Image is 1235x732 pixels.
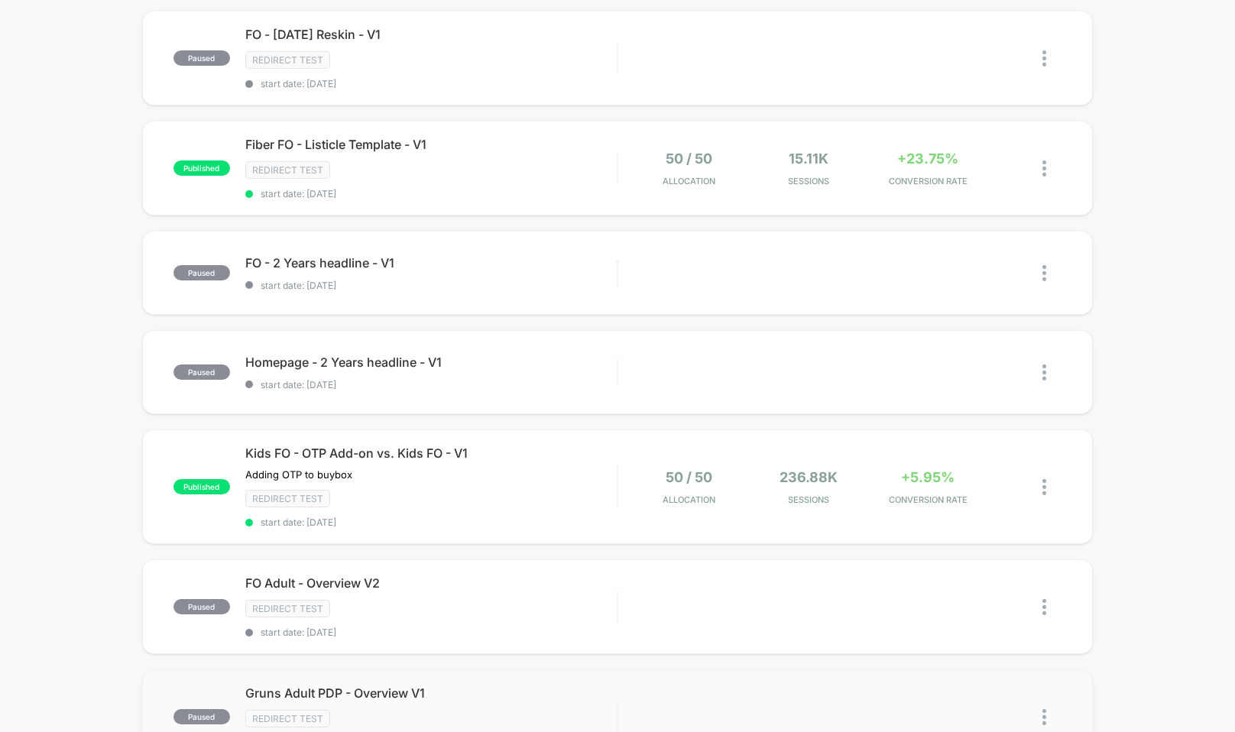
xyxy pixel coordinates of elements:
[1042,709,1046,725] img: close
[1042,599,1046,615] img: close
[173,709,230,724] span: paused
[173,160,230,176] span: published
[173,599,230,614] span: paused
[173,364,230,380] span: paused
[666,151,712,167] span: 50 / 50
[245,445,617,461] span: Kids FO - OTP Add-on vs. Kids FO - V1
[245,710,330,727] span: Redirect Test
[245,255,617,270] span: FO - 2 Years headline - V1
[245,280,617,291] span: start date: [DATE]
[245,51,330,69] span: Redirect Test
[245,379,617,390] span: start date: [DATE]
[245,355,617,370] span: Homepage - 2 Years headline - V1
[245,468,352,481] span: Adding OTP to buybox
[663,176,715,186] span: Allocation
[245,517,617,528] span: start date: [DATE]
[753,176,864,186] span: Sessions
[1042,479,1046,495] img: close
[245,188,617,199] span: start date: [DATE]
[245,600,330,617] span: Redirect Test
[753,494,864,505] span: Sessions
[173,479,230,494] span: published
[173,265,230,280] span: paused
[245,490,330,507] span: Redirect Test
[872,494,984,505] span: CONVERSION RATE
[780,469,838,485] span: 236.88k
[245,27,617,42] span: FO - [DATE] Reskin - V1
[245,137,617,152] span: Fiber FO - Listicle Template - V1
[245,685,617,701] span: Gruns Adult PDP - Overview V1
[245,627,617,638] span: start date: [DATE]
[173,50,230,66] span: paused
[1042,160,1046,177] img: close
[1042,364,1046,381] img: close
[245,78,617,89] span: start date: [DATE]
[1042,50,1046,66] img: close
[245,575,617,591] span: FO Adult - Overview V2
[901,469,955,485] span: +5.95%
[789,151,828,167] span: 15.11k
[245,161,330,179] span: Redirect Test
[872,176,984,186] span: CONVERSION RATE
[666,469,712,485] span: 50 / 50
[663,494,715,505] span: Allocation
[1042,265,1046,281] img: close
[897,151,958,167] span: +23.75%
